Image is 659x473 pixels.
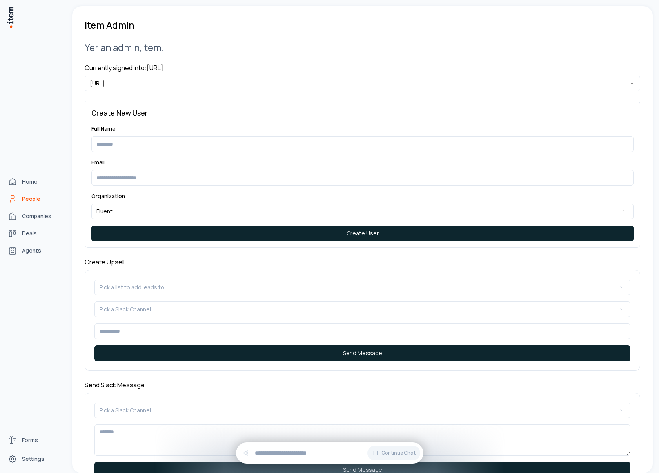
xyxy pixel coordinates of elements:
a: People [5,191,64,207]
img: Item Brain Logo [6,6,14,29]
button: Create User [91,226,634,241]
a: Agents [5,243,64,258]
span: Agents [22,247,41,255]
a: Companies [5,208,64,224]
a: Forms [5,432,64,448]
span: Forms [22,436,38,444]
h4: Create Upsell [85,257,640,267]
span: Continue Chat [381,450,416,456]
h2: Yer an admin, item . [85,41,640,54]
label: Organization [91,192,125,200]
label: Full Name [91,125,116,132]
h4: Currently signed into: [URL] [85,63,640,72]
label: Email [91,159,105,166]
button: Send Message [94,345,630,361]
a: Deals [5,226,64,241]
span: Home [22,178,38,186]
span: Settings [22,455,44,463]
h1: Item Admin [85,19,134,31]
button: Continue Chat [367,446,420,460]
h4: Send Slack Message [85,380,640,390]
div: Continue Chat [236,442,423,464]
h3: Create New User [91,107,634,118]
a: Settings [5,451,64,467]
span: Companies [22,212,51,220]
span: People [22,195,40,203]
span: Deals [22,229,37,237]
a: Home [5,174,64,190]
